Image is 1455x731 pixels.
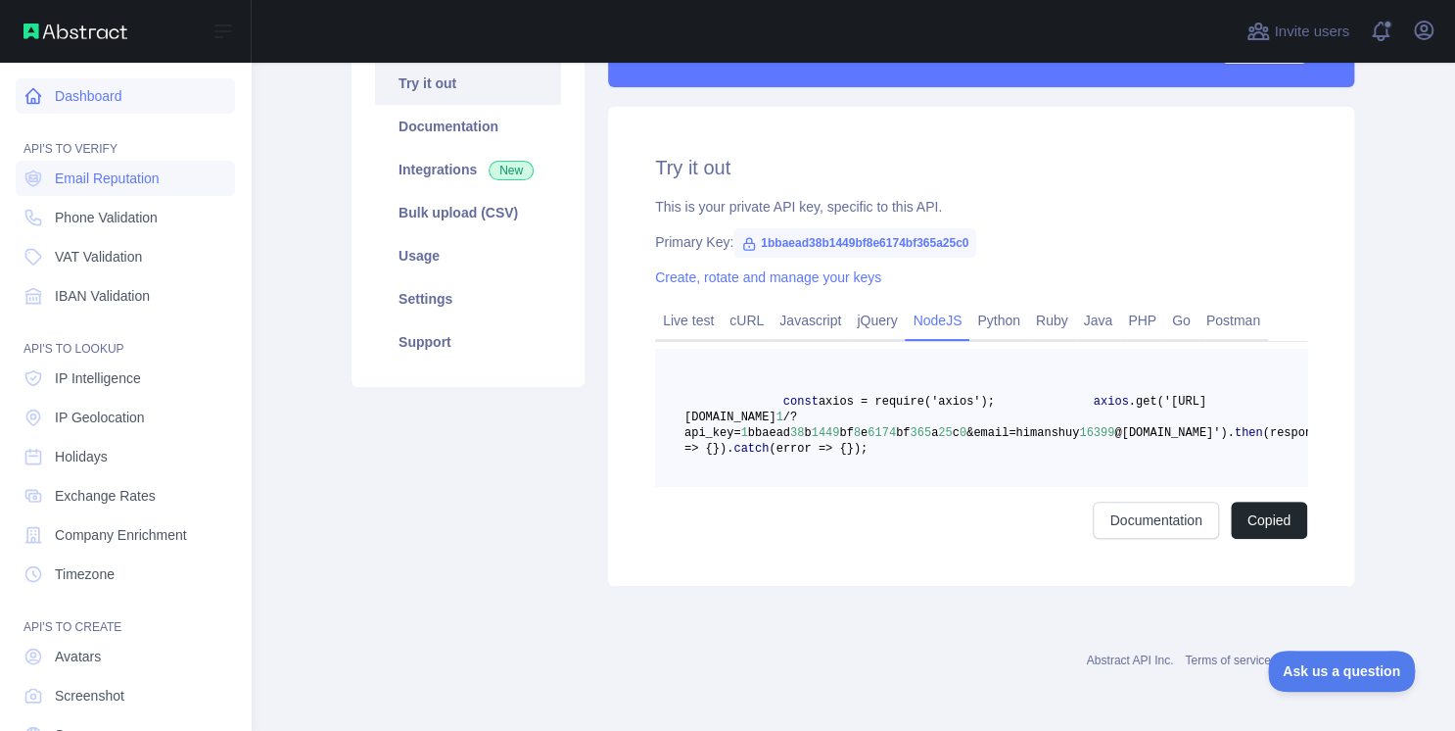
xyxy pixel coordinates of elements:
[1243,16,1353,47] button: Invite users
[1198,305,1268,336] a: Postman
[819,395,995,409] span: axios = require('axios');
[16,317,235,357] div: API'S TO LOOKUP
[16,118,235,157] div: API'S TO VERIFY
[655,232,1307,252] div: Primary Key:
[16,200,235,235] a: Phone Validation
[1268,651,1416,692] iframe: Toggle Customer Support
[23,24,127,39] img: Abstract API
[16,639,235,674] a: Avatars
[16,278,235,314] a: IBAN Validation
[55,247,142,267] span: VAT Validation
[55,647,101,666] span: Avatars
[905,305,969,336] a: NodeJS
[868,426,896,440] span: 6174
[769,442,846,456] span: (error => {
[55,525,187,545] span: Company Enrichment
[55,486,156,506] span: Exchange Rates
[375,277,561,320] a: Settings
[375,105,561,148] a: Documentation
[910,426,931,440] span: 365
[896,426,910,440] span: bf
[969,305,1028,336] a: Python
[741,426,748,440] span: 1
[55,686,124,706] span: Screenshot
[1120,305,1164,336] a: PHP
[1093,502,1218,539] a: Documentation
[16,239,235,274] a: VAT Validation
[1087,654,1174,667] a: Abstract API Inc.
[55,286,150,306] span: IBAN Validation
[953,426,960,440] span: c
[16,161,235,196] a: Email Reputation
[1185,654,1270,667] a: Terms of service
[16,678,235,713] a: Screenshot
[16,78,235,114] a: Dashboard
[776,411,783,424] span: 1
[655,305,722,336] a: Live test
[733,442,769,456] span: catch
[16,361,235,396] a: IP Intelligence
[55,408,145,427] span: IP Geolocation
[733,228,976,258] span: 1bbaead38b1449bf8e6174bf365a25c0
[966,426,1079,440] span: &email=himanshuy
[16,478,235,513] a: Exchange Rates
[812,426,840,440] span: 1449
[748,426,790,440] span: bbaead
[1274,21,1349,43] span: Invite users
[1228,426,1235,440] span: .
[16,517,235,553] a: Company Enrichment
[960,426,966,440] span: 0
[16,557,235,592] a: Timezone
[489,161,534,180] span: New
[854,426,861,440] span: 8
[655,154,1307,181] h2: Try it out
[655,197,1307,217] div: This is your private API key, specific to this API.
[375,62,561,105] a: Try it out
[55,169,160,188] span: Email Reputation
[55,368,141,388] span: IP Intelligence
[55,564,115,584] span: Timezone
[727,442,733,456] span: .
[16,400,235,435] a: IP Geolocation
[783,395,819,409] span: const
[839,426,853,440] span: bf
[847,442,868,456] span: });
[1164,305,1198,336] a: Go
[1231,502,1307,539] button: Copied
[772,305,849,336] a: Javascript
[1028,305,1076,336] a: Ruby
[55,447,108,466] span: Holidays
[713,442,727,456] span: })
[790,426,804,440] span: 38
[375,148,561,191] a: Integrations New
[1079,426,1114,440] span: 16399
[16,596,235,635] div: API'S TO CREATE
[375,191,561,234] a: Bulk upload (CSV)
[375,234,561,277] a: Usage
[16,439,235,474] a: Holidays
[722,305,772,336] a: cURL
[804,426,811,440] span: b
[1114,426,1227,440] span: @[DOMAIN_NAME]')
[1094,395,1129,409] span: axios
[938,426,952,440] span: 25
[861,426,868,440] span: e
[55,208,158,227] span: Phone Validation
[375,320,561,364] a: Support
[1235,426,1263,440] span: then
[1076,305,1121,336] a: Java
[849,305,905,336] a: jQuery
[655,269,881,285] a: Create, rotate and manage your keys
[931,426,938,440] span: a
